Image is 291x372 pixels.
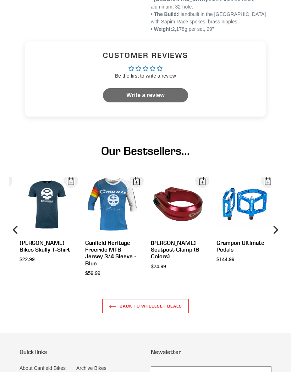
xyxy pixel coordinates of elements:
div: Be the first to write a review [31,73,260,80]
a: Archive Bikes [76,365,106,371]
a: Back to WHEELSET DEALS [102,299,188,313]
a: About Canfield Bikes [20,365,66,371]
a: [PERSON_NAME] Bikes Skully T-Shirt $22.99 Open Dialog Canfield Bikes Skully T-Shirt [20,177,75,263]
span: Handbuilt in the [GEOGRAPHIC_DATA] with Sapim Race spokes, brass nipples. [151,11,266,24]
span: 2,178g per set, 29" [172,26,214,32]
h2: Customer Reviews [31,50,260,60]
button: Next [268,177,282,282]
p: Quick links [20,349,140,355]
div: Average rating is 0.00 stars [31,64,260,73]
a: Write a review [103,88,188,102]
p: Newsletter [151,349,271,355]
h1: Our Bestsellers... [20,144,271,158]
button: Previous [9,177,23,282]
strong: • The Build: [151,11,178,17]
strong: • Weight: [151,26,172,32]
